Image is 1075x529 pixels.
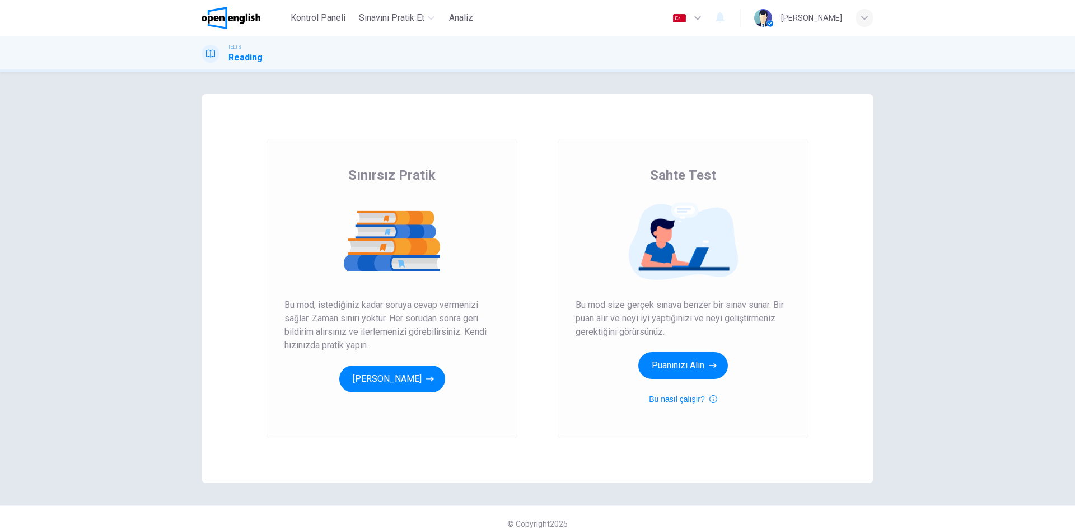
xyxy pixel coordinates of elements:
h1: Reading [228,51,263,64]
img: OpenEnglish logo [202,7,260,29]
span: Kontrol Paneli [291,11,345,25]
img: Profile picture [754,9,772,27]
div: [PERSON_NAME] [781,11,842,25]
button: [PERSON_NAME] [339,366,445,392]
span: Sınavını Pratik Et [359,11,424,25]
span: © Copyright 2025 [507,519,568,528]
a: OpenEnglish logo [202,7,286,29]
button: Puanınızı Alın [638,352,728,379]
span: Sahte Test [650,166,716,184]
span: IELTS [228,43,241,51]
button: Bu nasıl çalışır? [649,392,717,406]
span: Bu mod size gerçek sınava benzer bir sınav sunar. Bir puan alır ve neyi iyi yaptığınızı ve neyi g... [576,298,791,339]
img: tr [672,14,686,22]
span: Analiz [449,11,473,25]
span: Bu mod, istediğiniz kadar soruya cevap vermenizi sağlar. Zaman sınırı yoktur. Her sorudan sonra g... [284,298,499,352]
button: Analiz [443,8,479,28]
span: Sınırsız Pratik [348,166,436,184]
button: Sınavını Pratik Et [354,8,439,28]
button: Kontrol Paneli [286,8,350,28]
